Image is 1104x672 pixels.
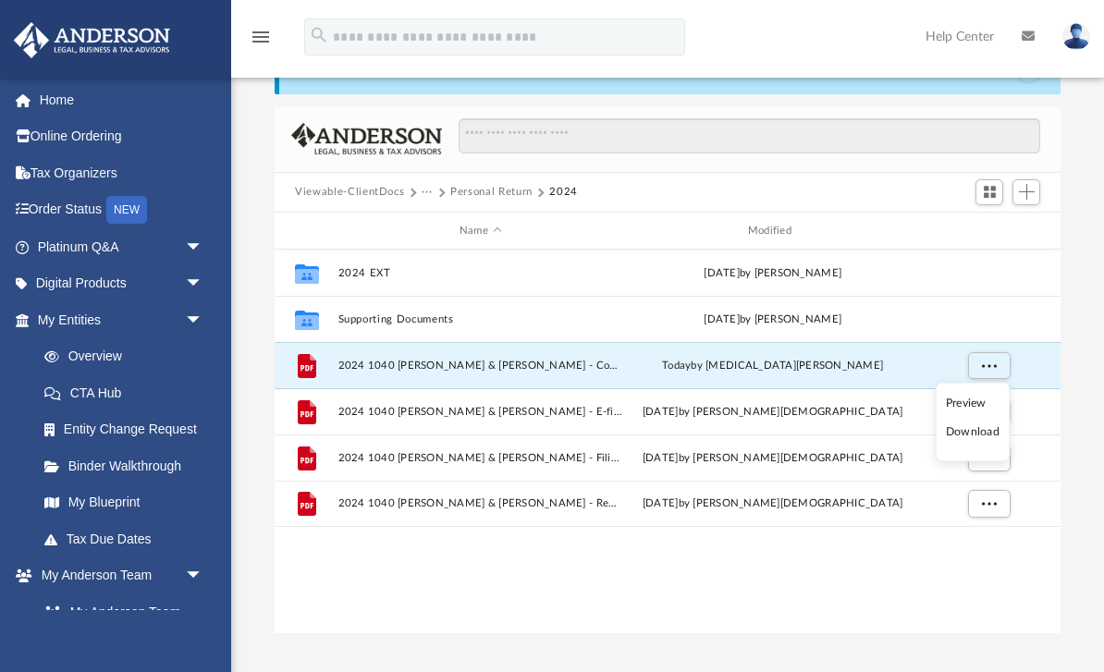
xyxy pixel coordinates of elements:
span: 2024 1040 [PERSON_NAME] & [PERSON_NAME] - E-file authorisation - please sign.pdf [338,406,623,418]
div: id [283,223,329,239]
ul: More options [935,383,1010,462]
div: Name [337,223,622,239]
span: 2024 1040 [PERSON_NAME] & [PERSON_NAME] - Review Copy.pdf [338,498,623,510]
a: My Entitiesarrow_drop_down [13,301,231,338]
span: today [662,360,691,371]
a: Online Ordering [13,118,231,155]
span: 2024 1040 [PERSON_NAME] & [PERSON_NAME] - Filing Instructions.pdf [338,452,623,464]
button: 2024 [549,184,578,201]
div: grid [275,250,1061,633]
a: Tax Organizers [13,154,231,191]
span: arrow_drop_down [185,557,222,595]
button: 2024 EXT [338,267,623,279]
a: Platinum Q&Aarrow_drop_down [13,228,231,265]
li: Preview [946,393,1000,412]
div: [DATE] by [PERSON_NAME][DEMOGRAPHIC_DATA] [631,496,915,513]
button: Viewable-ClientDocs [295,184,404,201]
div: by [MEDICAL_DATA][PERSON_NAME] [631,358,915,374]
div: [DATE] by [PERSON_NAME] [631,312,915,328]
span: arrow_drop_down [185,301,222,339]
a: My Anderson Teamarrow_drop_down [13,557,222,594]
i: menu [250,26,272,48]
span: arrow_drop_down [185,265,222,303]
div: NEW [106,196,147,224]
div: id [923,223,1052,239]
a: Home [13,81,231,118]
a: Entity Change Request [26,411,231,448]
button: More options [968,491,1011,519]
div: [DATE] by [PERSON_NAME][DEMOGRAPHIC_DATA] [631,450,915,467]
button: Supporting Documents [338,313,623,325]
div: [DATE] by [PERSON_NAME][DEMOGRAPHIC_DATA] [631,404,915,421]
div: [DATE] by [PERSON_NAME] [631,265,915,282]
a: Tax Due Dates [26,520,231,557]
img: User Pic [1062,23,1090,50]
span: arrow_drop_down [185,228,222,266]
img: Anderson Advisors Platinum Portal [8,22,176,58]
a: My Anderson Team [26,593,213,630]
span: 2024 1040 [PERSON_NAME] & [PERSON_NAME] - Completed Copy.pdf [338,360,623,372]
a: My Blueprint [26,484,222,521]
button: Personal Return [450,184,533,201]
div: Modified [631,223,915,239]
a: menu [250,35,272,48]
a: CTA Hub [26,374,231,411]
a: Digital Productsarrow_drop_down [13,265,231,302]
button: ··· [422,184,434,201]
a: Binder Walkthrough [26,447,231,484]
input: Search files and folders [459,118,1040,153]
li: Download [946,422,1000,442]
i: search [309,25,329,45]
a: Overview [26,338,231,375]
button: Switch to Grid View [975,179,1003,205]
a: Order StatusNEW [13,191,231,229]
button: Add [1012,179,1040,205]
button: More options [968,352,1011,380]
